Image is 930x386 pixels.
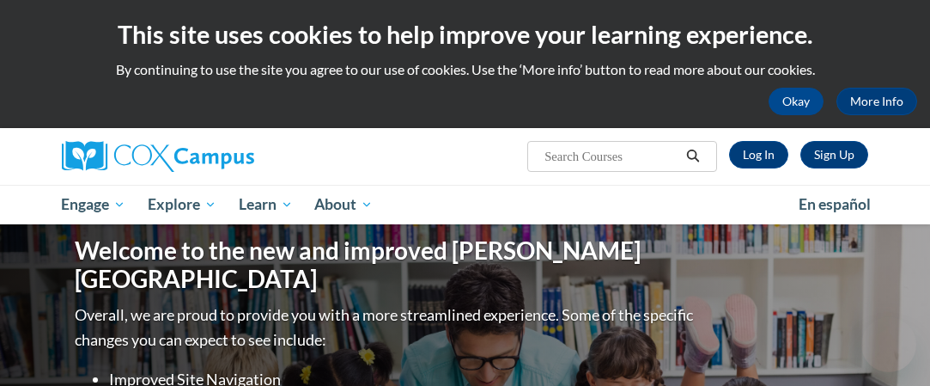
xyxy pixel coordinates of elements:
p: Overall, we are proud to provide you with a more streamlined experience. Some of the specific cha... [75,303,697,352]
a: Learn [228,185,304,224]
button: Search [680,146,706,167]
a: Engage [51,185,137,224]
a: En español [787,187,882,223]
iframe: Button to launch messaging window [861,317,916,372]
a: Register [800,141,868,168]
button: Okay [769,88,824,115]
span: En español [799,195,871,213]
span: Explore [148,194,216,215]
p: By continuing to use the site you agree to our use of cookies. Use the ‘More info’ button to read... [13,60,917,79]
div: Main menu [49,185,882,224]
span: Engage [61,194,125,215]
a: More Info [836,88,917,115]
h2: This site uses cookies to help improve your learning experience. [13,17,917,52]
span: About [314,194,373,215]
a: Cox Campus [62,141,313,172]
input: Search Courses [543,146,680,167]
h1: Welcome to the new and improved [PERSON_NAME][GEOGRAPHIC_DATA] [75,236,697,294]
a: Log In [729,141,788,168]
span: Learn [239,194,293,215]
a: About [303,185,384,224]
img: Cox Campus [62,141,254,172]
a: Explore [137,185,228,224]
